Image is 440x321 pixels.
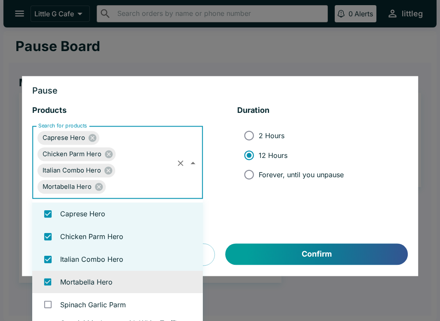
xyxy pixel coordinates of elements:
button: Clear [174,157,187,170]
div: Mortabella Hero [37,180,106,194]
label: Search for products [38,122,87,130]
li: Chicken Parm Hero [32,225,203,248]
h5: Products [32,106,203,116]
button: Close [186,157,200,170]
span: Chicken Parm Hero [37,149,107,159]
button: Confirm [226,244,408,265]
div: Italian Combo Hero [37,164,115,178]
span: Italian Combo Hero [37,166,106,176]
span: Caprese Hero [37,133,90,143]
span: 2 Hours [259,131,284,140]
h3: Pause [32,87,408,95]
li: Caprese Hero [32,203,203,225]
li: Mortabella Hero [32,271,203,294]
h5: Duration [237,106,408,116]
span: Forever, until you unpause [259,170,344,179]
span: Mortabella Hero [37,182,97,192]
div: Chicken Parm Hero [37,148,116,161]
li: Spinach Garlic Parm [32,293,203,316]
li: Italian Combo Hero [32,248,203,271]
div: Caprese Hero [37,131,99,145]
span: 12 Hours [259,151,287,160]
